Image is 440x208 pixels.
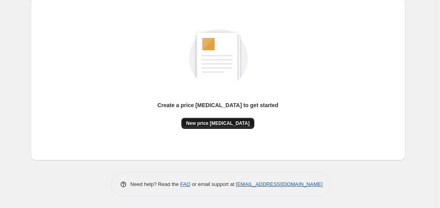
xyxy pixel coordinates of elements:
[236,181,323,187] a: [EMAIL_ADDRESS][DOMAIN_NAME]
[181,118,254,129] button: New price [MEDICAL_DATA]
[180,181,190,187] a: FAQ
[190,181,236,187] span: or email support at
[186,120,250,126] span: New price [MEDICAL_DATA]
[131,181,181,187] span: Need help? Read the
[157,101,278,109] p: Create a price [MEDICAL_DATA] to get started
